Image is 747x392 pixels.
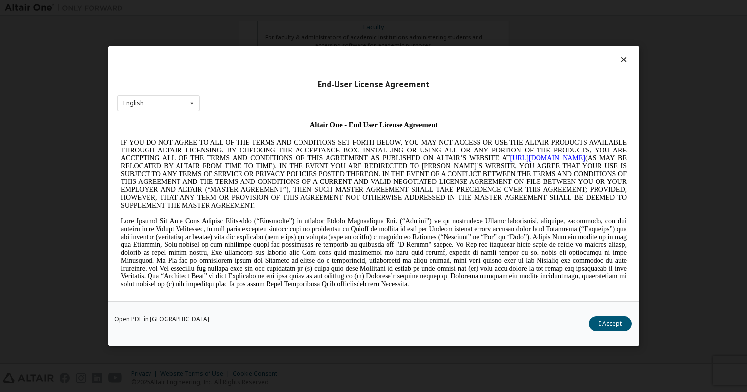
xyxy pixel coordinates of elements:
[193,4,321,12] span: Altair One - End User License Agreement
[4,22,509,92] span: IF YOU DO NOT AGREE TO ALL OF THE TERMS AND CONDITIONS SET FORTH BELOW, YOU MAY NOT ACCESS OR USE...
[4,100,509,171] span: Lore Ipsumd Sit Ame Cons Adipisc Elitseddo (“Eiusmodte”) in utlabor Etdolo Magnaaliqua Eni. (“Adm...
[117,80,630,90] div: End-User License Agreement
[114,316,209,322] a: Open PDF in [GEOGRAPHIC_DATA]
[589,316,632,331] button: I Accept
[393,37,468,45] a: [URL][DOMAIN_NAME]
[123,100,144,106] div: English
